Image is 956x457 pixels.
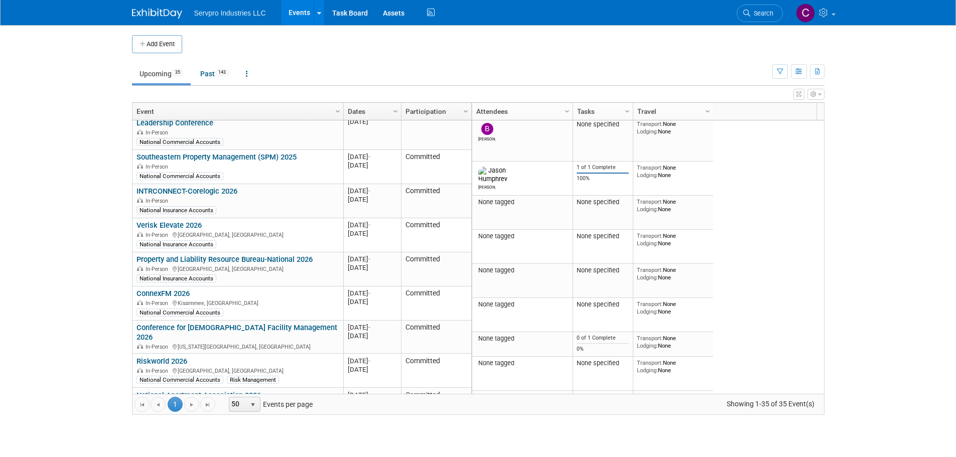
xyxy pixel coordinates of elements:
div: National Commercial Accounts [136,172,223,180]
a: INTRCONNECT-Corelogic 2026 [136,187,237,196]
div: [DATE] [348,263,396,272]
span: - [368,221,370,229]
div: [DATE] [348,297,396,306]
a: Riskworld 2026 [136,357,187,366]
div: [DATE] [348,357,396,365]
button: Add Event [132,35,182,53]
span: 50 [229,397,246,411]
a: Column Settings [390,103,401,118]
div: National Commercial Accounts [136,309,223,317]
span: - [368,289,370,297]
a: Dates [348,103,394,120]
a: Search [737,5,783,22]
div: [US_STATE][GEOGRAPHIC_DATA], [GEOGRAPHIC_DATA] [136,342,339,351]
div: None None [637,300,709,315]
a: Property and Liability Resource Bureau-National 2026 [136,255,313,264]
span: select [249,401,257,409]
a: Go to the previous page [151,397,166,412]
span: Lodging: [637,128,658,135]
div: National Commercial Accounts [136,376,223,384]
a: Column Settings [332,103,343,118]
span: Column Settings [462,107,470,115]
div: [DATE] [348,187,396,195]
span: In-Person [146,129,171,136]
img: ExhibitDay [132,9,182,19]
div: 100% [577,175,629,182]
td: Committed [401,252,471,286]
span: Transport: [637,359,663,366]
span: Column Settings [704,107,712,115]
span: In-Person [146,266,171,272]
div: [GEOGRAPHIC_DATA], [GEOGRAPHIC_DATA] [136,264,339,273]
span: Transport: [637,198,663,205]
img: In-Person Event [137,232,143,237]
a: Travel [637,103,707,120]
div: None tagged [476,198,569,206]
img: In-Person Event [137,266,143,271]
span: - [368,391,370,399]
a: Verisk Elevate 2026 [136,221,202,230]
span: Transport: [637,120,663,127]
span: Go to the first page [138,401,146,409]
td: Committed [401,218,471,252]
a: Past143 [193,64,236,83]
img: In-Person Event [137,368,143,373]
div: National Insurance Accounts [136,240,216,248]
div: [DATE] [348,195,396,204]
div: [DATE] [348,391,396,399]
a: Go to the last page [200,397,215,412]
img: In-Person Event [137,129,143,134]
a: National Apartment Association 2026 [136,391,261,400]
div: [DATE] [348,229,396,238]
span: Column Settings [563,107,571,115]
img: In-Person Event [137,198,143,203]
a: Go to the next page [184,397,199,412]
span: Servpro Industries LLC [194,9,266,17]
td: Committed [401,286,471,321]
div: None None [637,266,709,281]
div: [DATE] [348,323,396,332]
div: None tagged [476,359,569,367]
div: Jason Humphrey [478,183,496,190]
div: [DATE] [348,332,396,340]
span: In-Person [146,368,171,374]
span: - [368,324,370,331]
div: [DATE] [348,153,396,161]
div: None None [637,164,709,179]
div: None specified [577,232,629,240]
span: Column Settings [391,107,399,115]
div: None tagged [476,266,569,274]
span: Lodging: [637,342,658,349]
span: In-Person [146,300,171,307]
span: Column Settings [623,107,631,115]
div: None None [637,198,709,213]
span: In-Person [146,198,171,204]
div: None None [637,120,709,135]
img: In-Person Event [137,344,143,349]
div: 0% [577,346,629,353]
span: Events per page [216,397,323,412]
a: Column Settings [562,103,573,118]
span: Go to the last page [204,401,212,409]
td: Committed [401,354,471,388]
a: Conference for [DEMOGRAPHIC_DATA] Facility Management 2026 [136,323,337,342]
div: Brian Donnelly [478,135,496,141]
div: [DATE] [348,221,396,229]
span: Lodging: [637,172,658,179]
td: Committed [401,150,471,184]
span: Lodging: [637,274,658,281]
span: Transport: [637,335,663,342]
a: Attendees [476,103,566,120]
span: In-Person [146,344,171,350]
span: In-Person [146,164,171,170]
td: Committed [401,184,471,218]
span: Transport: [637,300,663,308]
a: Column Settings [460,103,471,118]
div: None tagged [476,232,569,240]
div: 0 of 1 Complete [577,335,629,342]
span: 1 [168,397,183,412]
div: None None [637,232,709,247]
a: ConnexFM 2026 [136,289,190,298]
span: - [368,357,370,365]
span: Go to the next page [188,401,196,409]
